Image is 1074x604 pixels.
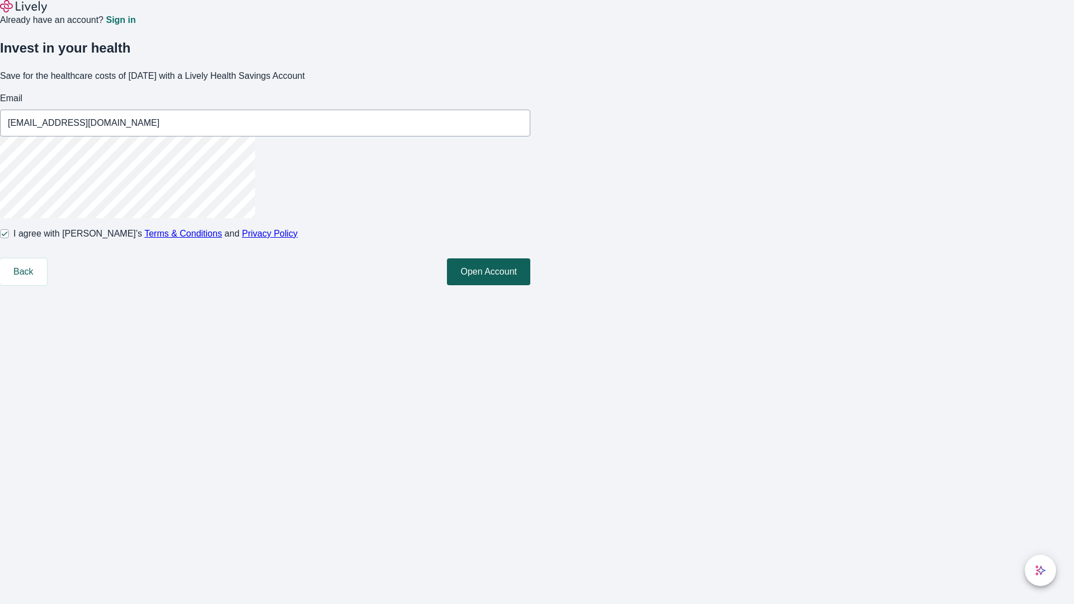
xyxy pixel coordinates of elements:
button: Open Account [447,258,530,285]
a: Privacy Policy [242,229,298,238]
a: Terms & Conditions [144,229,222,238]
a: Sign in [106,16,135,25]
button: chat [1025,555,1056,586]
span: I agree with [PERSON_NAME]’s and [13,227,298,240]
svg: Lively AI Assistant [1035,565,1046,576]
